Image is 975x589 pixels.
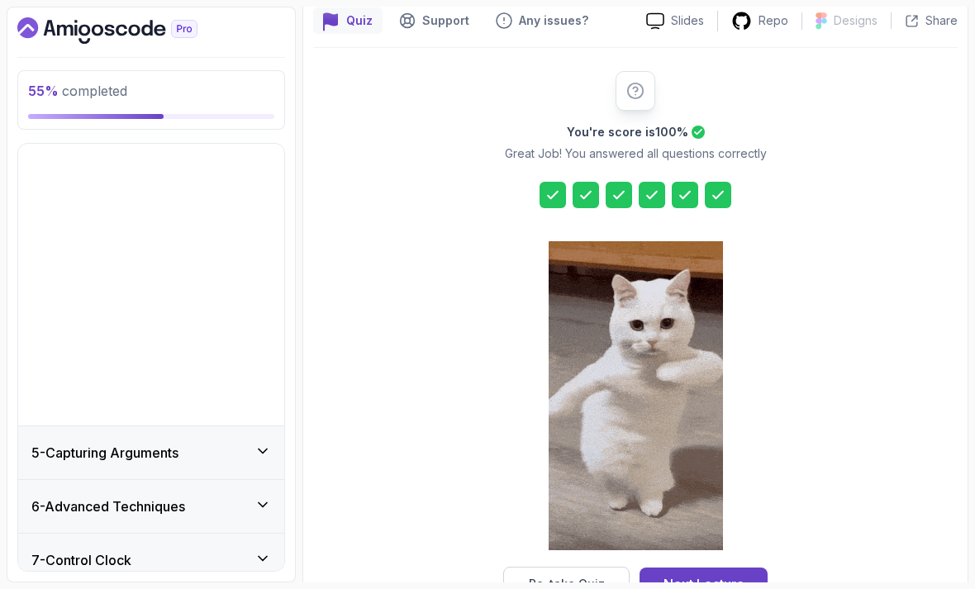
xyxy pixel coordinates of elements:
button: quiz button [313,7,383,34]
p: Quiz [346,12,373,29]
h2: You're score is 100 % [567,124,688,140]
p: Repo [759,12,788,29]
span: completed [28,83,127,99]
span: 55 % [28,83,59,99]
button: Share [891,12,958,29]
h3: 7 - Control Clock [31,550,131,570]
a: Dashboard [17,17,235,44]
button: 5-Capturing Arguments [18,426,284,479]
button: 7-Control Clock [18,534,284,587]
button: 6-Advanced Techniques [18,480,284,533]
p: Designs [834,12,877,29]
h3: 6 - Advanced Techniques [31,496,185,516]
a: Slides [633,12,717,30]
button: Support button [389,7,479,34]
button: Feedback button [486,7,598,34]
p: Share [925,12,958,29]
h3: 5 - Capturing Arguments [31,443,178,463]
p: Any issues? [519,12,588,29]
p: Great Job! You answered all questions correctly [505,145,767,162]
a: Repo [718,11,801,31]
p: Support [422,12,469,29]
p: Slides [671,12,704,29]
img: cool-cat [549,241,723,550]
